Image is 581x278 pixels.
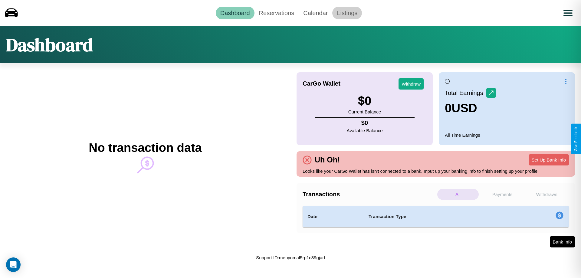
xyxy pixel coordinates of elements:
p: Support ID: meuyomal5rp1c39gjad [256,253,325,262]
div: Give Feedback [574,127,578,151]
p: Payments [482,189,523,200]
a: Calendar [299,7,332,19]
button: Withdraw [399,78,424,90]
h1: Dashboard [6,32,93,57]
p: Withdraws [526,189,567,200]
h4: Date [307,213,359,220]
a: Reservations [254,7,299,19]
h4: CarGo Wallet [303,80,340,87]
h4: Transaction Type [369,213,506,220]
button: Open menu [560,5,576,21]
button: Set Up Bank Info [529,154,569,165]
h4: Uh Oh! [312,155,343,164]
div: Open Intercom Messenger [6,257,21,272]
h2: No transaction data [89,141,202,155]
p: All [437,189,479,200]
p: Looks like your CarGo Wallet has isn't connected to a bank. Input up your banking info to finish ... [303,167,569,175]
p: Total Earnings [445,87,486,98]
p: Available Balance [347,126,383,135]
a: Listings [332,7,362,19]
h3: 0 USD [445,101,496,115]
h3: $ 0 [348,94,381,108]
a: Dashboard [216,7,254,19]
p: All Time Earnings [445,131,569,139]
table: simple table [303,206,569,227]
h4: $ 0 [347,119,383,126]
p: Current Balance [348,108,381,116]
button: Bank Info [550,236,575,247]
h4: Transactions [303,191,436,198]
